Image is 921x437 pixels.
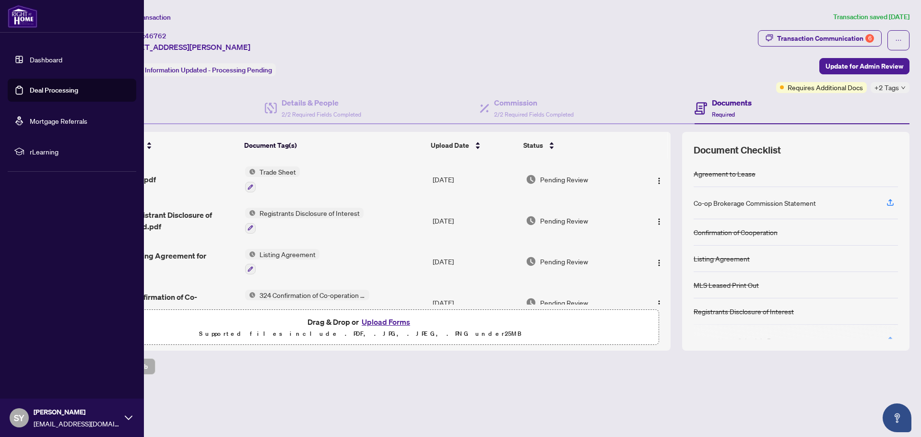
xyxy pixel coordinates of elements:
[245,208,364,234] button: Status IconRegistrants Disclosure of Interest
[359,316,413,328] button: Upload Forms
[694,227,778,237] div: Confirmation of Cooperation
[240,132,427,159] th: Document Tag(s)
[520,132,635,159] th: Status
[526,174,536,185] img: Document Status
[694,253,750,264] div: Listing Agreement
[256,166,300,177] span: Trade Sheet
[30,86,78,94] a: Deal Processing
[694,168,756,179] div: Agreement to Lease
[282,97,361,108] h4: Details & People
[655,259,663,267] img: Logo
[651,172,667,187] button: Logo
[245,166,256,177] img: Status Icon
[30,146,130,157] span: rLearning
[14,411,24,425] span: SY
[30,55,62,64] a: Dashboard
[245,290,369,316] button: Status Icon324 Confirmation of Co-operation and Representation - Tenant/Landlord
[694,143,781,157] span: Document Checklist
[431,140,469,151] span: Upload Date
[777,31,874,46] div: Transaction Communication
[256,208,364,218] span: Registrants Disclosure of Interest
[68,328,653,340] p: Supported files include .PDF, .JPG, .JPEG, .PNG under 25 MB
[245,166,300,192] button: Status IconTrade Sheet
[429,159,522,200] td: [DATE]
[94,209,237,232] span: Form 161 Resistrant Disclosure of Interest signed.pdf
[655,300,663,307] img: Logo
[62,310,659,345] span: Drag & Drop orUpload FormsSupported files include .PDF, .JPG, .JPEG, .PNG under25MB
[901,85,906,90] span: down
[655,218,663,225] img: Logo
[119,41,250,53] span: [STREET_ADDRESS][PERSON_NAME]
[34,418,120,429] span: [EMAIL_ADDRESS][DOMAIN_NAME]
[833,12,909,23] article: Transaction saved [DATE]
[494,97,574,108] h4: Commission
[429,282,522,323] td: [DATE]
[526,297,536,308] img: Document Status
[651,254,667,269] button: Logo
[788,82,863,93] span: Requires Additional Docs
[256,249,319,260] span: Listing Agreement
[34,407,120,417] span: [PERSON_NAME]
[145,66,272,74] span: Information Updated - Processing Pending
[145,32,166,40] span: 46762
[758,30,882,47] button: Transaction Communication6
[427,132,520,159] th: Upload Date
[429,200,522,241] td: [DATE]
[540,174,588,185] span: Pending Review
[256,290,369,300] span: 324 Confirmation of Co-operation and Representation - Tenant/Landlord
[694,306,794,317] div: Registrants Disclosure of Interest
[540,297,588,308] span: Pending Review
[429,241,522,283] td: [DATE]
[540,256,588,267] span: Pending Review
[694,280,759,290] div: MLS Leased Print Out
[119,13,171,22] span: View Transaction
[655,177,663,185] img: Logo
[865,34,874,43] div: 6
[91,132,240,159] th: (11) File Name
[245,249,319,275] button: Status IconListing Agreement
[119,63,276,76] div: Status:
[819,58,909,74] button: Update for Admin Review
[895,37,902,44] span: ellipsis
[94,291,237,314] span: Form 324 Confirmation of Co-operation.pdf
[712,111,735,118] span: Required
[245,290,256,300] img: Status Icon
[826,59,903,74] span: Update for Admin Review
[494,111,574,118] span: 2/2 Required Fields Completed
[540,215,588,226] span: Pending Review
[307,316,413,328] span: Drag & Drop or
[883,403,911,432] button: Open asap
[526,256,536,267] img: Document Status
[651,295,667,310] button: Logo
[245,208,256,218] img: Status Icon
[523,140,543,151] span: Status
[712,97,752,108] h4: Documents
[94,250,237,273] span: Form 272 Listing Agreement for Lease.pdf
[282,111,361,118] span: 2/2 Required Fields Completed
[245,249,256,260] img: Status Icon
[526,215,536,226] img: Document Status
[8,5,37,28] img: logo
[874,82,899,93] span: +2 Tags
[651,213,667,228] button: Logo
[694,198,816,208] div: Co-op Brokerage Commission Statement
[30,117,87,125] a: Mortgage Referrals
